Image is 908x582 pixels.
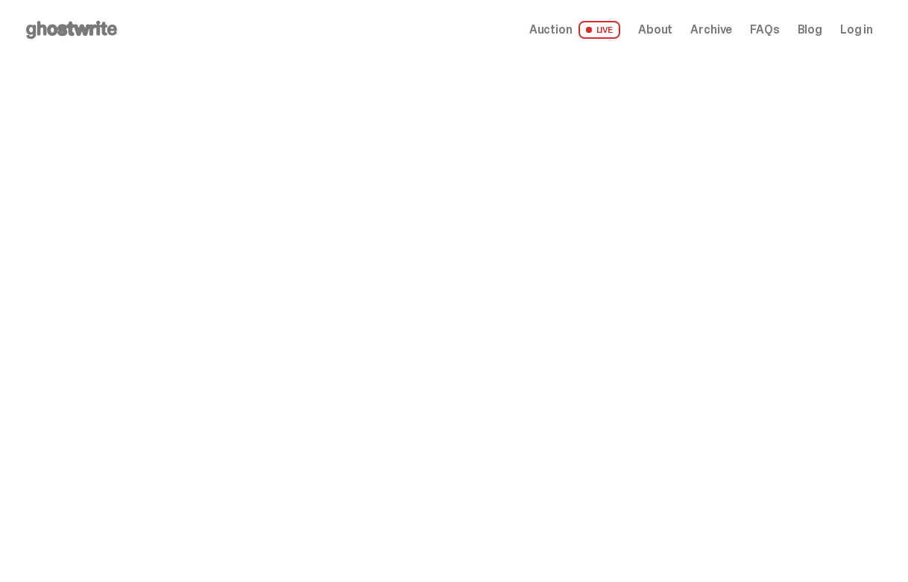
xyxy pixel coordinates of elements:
a: Auction LIVE [529,21,620,39]
a: FAQs [750,24,779,36]
a: Archive [690,24,732,36]
a: Blog [798,24,822,36]
a: Log in [840,24,873,36]
span: LIVE [578,21,621,39]
span: Auction [529,24,573,36]
a: About [638,24,672,36]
